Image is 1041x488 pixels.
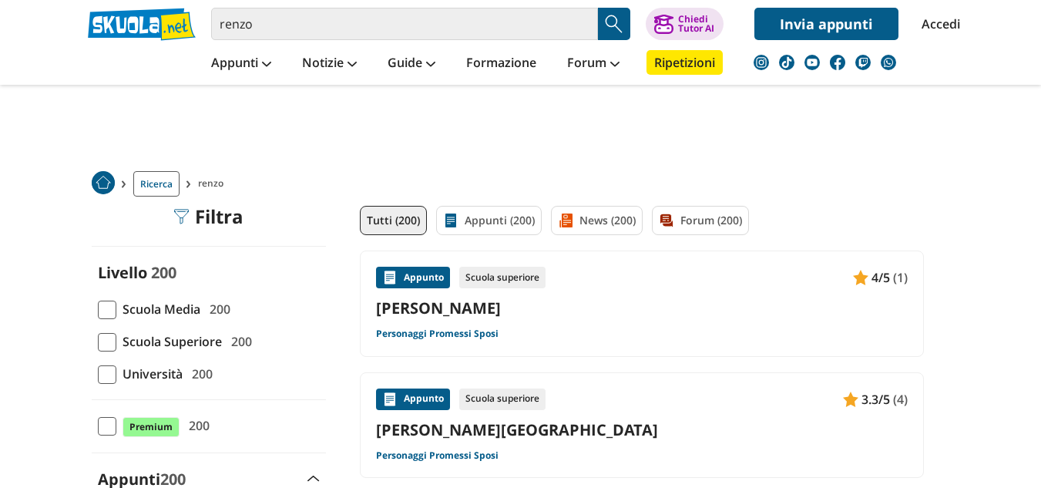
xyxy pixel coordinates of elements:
span: 200 [151,262,176,283]
a: Forum [563,50,623,78]
span: 3.3/5 [861,389,890,409]
img: Home [92,171,115,194]
img: Appunti filtro contenuto [443,213,458,228]
img: News filtro contenuto [558,213,573,228]
a: Accedi [922,8,954,40]
a: Tutti (200) [360,206,427,235]
img: Appunti contenuto [853,270,868,285]
div: Appunto [376,389,450,410]
img: Appunti contenuto [843,392,858,407]
img: WhatsApp [881,55,896,70]
img: Forum filtro contenuto [659,213,674,228]
span: (4) [893,389,908,409]
img: twitch [855,55,871,70]
a: Invia appunti [754,8,898,40]
a: Guide [384,50,439,78]
span: renzo [198,171,230,197]
img: facebook [830,55,845,70]
span: (1) [893,268,908,288]
label: Livello [98,262,147,283]
div: Scuola superiore [459,267,546,288]
span: 4/5 [871,268,890,288]
a: Home [92,171,115,197]
a: Ripetizioni [646,50,723,75]
img: instagram [754,55,769,70]
img: youtube [804,55,820,70]
img: Cerca appunti, riassunti o versioni [603,12,626,35]
span: Premium [123,417,180,437]
a: Forum (200) [652,206,749,235]
a: News (200) [551,206,643,235]
div: Filtra [173,206,243,227]
a: [PERSON_NAME] [376,298,908,318]
input: Cerca appunti, riassunti o versioni [211,8,598,40]
span: 200 [183,416,210,436]
span: 200 [225,332,252,352]
div: Appunto [376,267,450,288]
a: Appunti (200) [436,206,542,235]
a: Personaggi Promessi Sposi [376,449,499,462]
button: ChiediTutor AI [646,8,724,40]
a: Ricerca [133,171,180,197]
a: Formazione [462,50,540,78]
img: Filtra filtri mobile [173,209,189,224]
span: 200 [203,299,230,319]
span: Scuola Superiore [116,332,222,352]
span: Scuola Media [116,299,200,319]
button: Search Button [598,8,630,40]
span: Università [116,364,183,384]
img: Apri e chiudi sezione [307,476,320,482]
img: Appunti contenuto [382,392,398,407]
div: Chiedi Tutor AI [678,15,714,33]
a: Appunti [207,50,275,78]
span: 200 [186,364,213,384]
a: [PERSON_NAME][GEOGRAPHIC_DATA] [376,419,908,440]
img: tiktok [779,55,794,70]
img: Appunti contenuto [382,270,398,285]
div: Scuola superiore [459,389,546,410]
a: Notizie [298,50,361,78]
a: Personaggi Promessi Sposi [376,328,499,340]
